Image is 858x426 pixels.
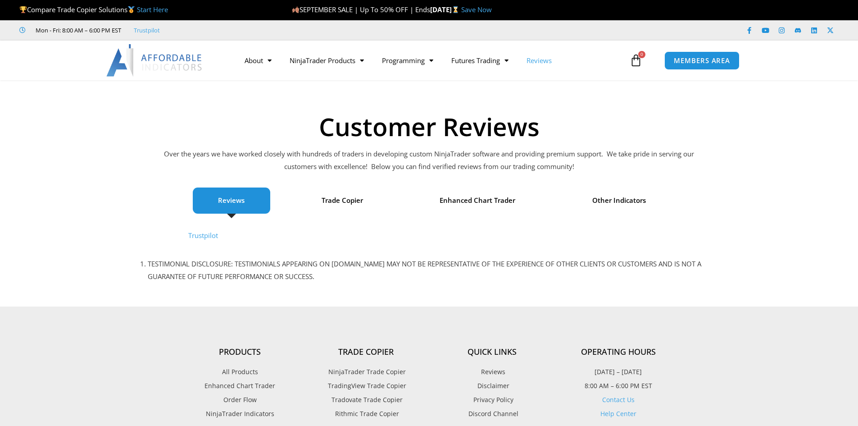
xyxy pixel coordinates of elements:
[281,50,373,71] a: NinjaTrader Products
[429,366,555,378] a: Reviews
[137,5,168,14] a: Start Here
[303,408,429,420] a: Rithmic Trade Copier
[303,380,429,392] a: TradingView Trade Copier
[128,6,135,13] img: 🥇
[333,408,399,420] span: Rithmic Trade Copier
[303,394,429,406] a: Tradovate Trade Copier
[471,394,513,406] span: Privacy Policy
[664,51,740,70] a: MEMBERS AREA
[429,394,555,406] a: Privacy Policy
[429,347,555,357] h4: Quick Links
[148,258,731,283] li: TESTIMONIAL DISCLOSURE: TESTIMONIALS APPEARING ON [DOMAIN_NAME] MAY NOT BE REPRESENTATIVE OF THE ...
[461,5,492,14] a: Save Now
[218,194,245,207] span: Reviews
[429,380,555,392] a: Disclaimer
[555,366,681,378] p: [DATE] – [DATE]
[118,114,740,139] h1: Customer Reviews
[555,380,681,392] p: 8:00 AM – 6:00 PM EST
[223,394,257,406] span: Order Flow
[177,408,303,420] a: NinjaTrader Indicators
[674,57,730,64] span: MEMBERS AREA
[518,50,561,71] a: Reviews
[292,5,430,14] span: SEPTEMBER SALE | Up To 50% OFF | Ends
[479,366,505,378] span: Reviews
[236,50,627,71] nav: Menu
[177,394,303,406] a: Order Flow
[188,231,218,240] a: Trustpilot
[303,347,429,357] h4: Trade Copier
[592,194,646,207] span: Other Indicators
[33,25,121,36] span: Mon - Fri: 8:00 AM – 6:00 PM EST
[430,5,461,14] strong: [DATE]
[555,347,681,357] h4: Operating Hours
[429,408,555,420] a: Discord Channel
[20,6,27,13] img: 🏆
[602,395,635,404] a: Contact Us
[329,394,403,406] span: Tradovate Trade Copier
[177,380,303,392] a: Enhanced Chart Trader
[106,44,203,77] img: LogoAI | Affordable Indicators – NinjaTrader
[466,408,518,420] span: Discord Channel
[177,347,303,357] h4: Products
[322,194,363,207] span: Trade Copier
[303,366,429,378] a: NinjaTrader Trade Copier
[326,380,406,392] span: TradingView Trade Copier
[475,380,509,392] span: Disclaimer
[292,6,299,13] img: 🍂
[204,380,275,392] span: Enhanced Chart Trader
[373,50,442,71] a: Programming
[19,5,168,14] span: Compare Trade Copier Solutions
[440,194,515,207] span: Enhanced Chart Trader
[163,148,695,173] p: Over the years we have worked closely with hundreds of traders in developing custom NinjaTrader s...
[616,47,656,73] a: 0
[206,408,274,420] span: NinjaTrader Indicators
[452,6,459,13] img: ⌛
[134,25,160,36] a: Trustpilot
[222,366,258,378] span: All Products
[638,51,645,58] span: 0
[442,50,518,71] a: Futures Trading
[600,409,636,418] a: Help Center
[236,50,281,71] a: About
[326,366,406,378] span: NinjaTrader Trade Copier
[177,366,303,378] a: All Products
